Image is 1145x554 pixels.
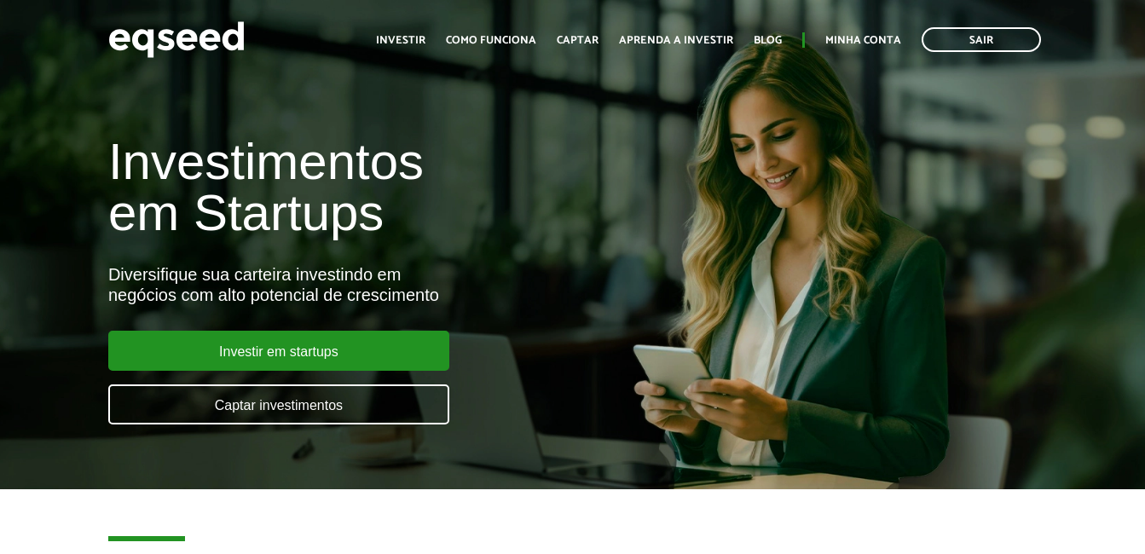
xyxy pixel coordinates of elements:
[108,136,656,239] h1: Investimentos em Startups
[108,384,449,424] a: Captar investimentos
[619,35,733,46] a: Aprenda a investir
[557,35,599,46] a: Captar
[922,27,1041,52] a: Sair
[825,35,901,46] a: Minha conta
[754,35,782,46] a: Blog
[446,35,536,46] a: Como funciona
[108,264,656,305] div: Diversifique sua carteira investindo em negócios com alto potencial de crescimento
[376,35,425,46] a: Investir
[108,331,449,371] a: Investir em startups
[108,17,245,62] img: EqSeed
